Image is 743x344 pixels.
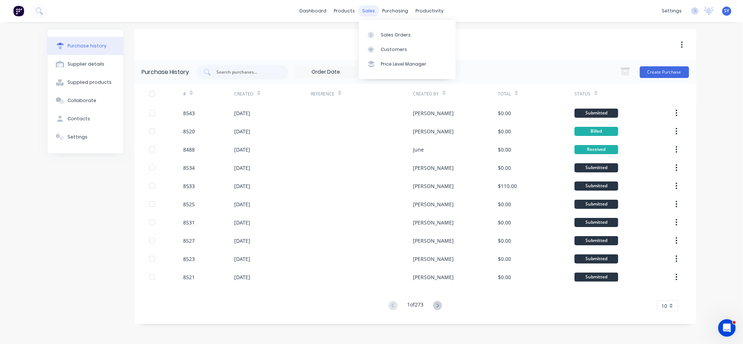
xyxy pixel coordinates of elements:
div: 8531 [183,219,195,226]
div: [DATE] [234,182,250,190]
div: Submitted [574,273,618,282]
input: Search purchases... [216,69,276,76]
div: 8527 [183,237,195,245]
a: Customers [359,42,456,57]
div: 8488 [183,146,195,153]
div: [PERSON_NAME] [413,128,454,135]
div: June [413,146,424,153]
div: $0.00 [498,273,511,281]
div: Sales Orders [381,32,411,38]
div: Submitted [574,254,618,263]
div: Submitted [574,163,618,172]
span: SY [724,8,730,14]
div: $0.00 [498,219,511,226]
div: Contacts [67,116,90,122]
div: 8525 [183,200,195,208]
div: [DATE] [234,219,250,226]
div: [DATE] [234,255,250,263]
div: Purchase history [67,43,107,49]
div: [PERSON_NAME] [413,109,454,117]
div: [DATE] [234,164,250,172]
div: Created [234,91,254,97]
a: Sales Orders [359,27,456,42]
div: [DATE] [234,146,250,153]
div: productivity [412,5,447,16]
div: [PERSON_NAME] [413,182,454,190]
a: dashboard [296,5,330,16]
div: Received [574,145,618,154]
div: $110.00 [498,182,517,190]
button: Collaborate [47,91,123,110]
div: Reference [311,91,334,97]
div: settings [658,5,685,16]
div: 8523 [183,255,195,263]
div: products [330,5,359,16]
div: [DATE] [234,109,250,117]
div: Settings [67,134,88,140]
div: # [183,91,186,97]
div: $0.00 [498,255,511,263]
div: Submitted [574,181,618,191]
div: Submitted [574,109,618,118]
div: [PERSON_NAME] [413,273,454,281]
button: Supplier details [47,55,123,73]
button: Supplied products [47,73,123,91]
button: Create Purchase [640,66,689,78]
div: Collaborate [67,97,96,104]
div: Submitted [574,236,618,245]
div: $0.00 [498,164,511,172]
div: Supplied products [67,79,112,86]
div: [DATE] [234,128,250,135]
a: Price Level Manager [359,57,456,71]
button: Contacts [47,110,123,128]
div: Submitted [574,200,618,209]
div: [PERSON_NAME] [413,219,454,226]
div: sales [359,5,379,16]
button: Purchase history [47,37,123,55]
div: 1 of 273 [407,301,423,311]
div: purchasing [379,5,412,16]
div: Price Level Manager [381,61,426,67]
div: [PERSON_NAME] [413,200,454,208]
div: [PERSON_NAME] [413,255,454,263]
div: 8533 [183,182,195,190]
span: 10 [662,302,667,310]
div: [PERSON_NAME] [413,164,454,172]
div: $0.00 [498,128,511,135]
div: 8534 [183,164,195,172]
div: Supplier details [67,61,104,67]
div: $0.00 [498,200,511,208]
div: [DATE] [234,273,250,281]
iframe: Intercom live chat [718,319,736,337]
div: 8521 [183,273,195,281]
div: Status [574,91,591,97]
div: Created By [413,91,439,97]
div: $0.00 [498,237,511,245]
div: [DATE] [234,200,250,208]
div: [PERSON_NAME] [413,237,454,245]
input: Order Date [295,67,357,78]
div: Total [498,91,511,97]
div: $0.00 [498,146,511,153]
div: Purchase History [142,68,189,77]
div: 8543 [183,109,195,117]
div: $0.00 [498,109,511,117]
div: Submitted [574,218,618,227]
img: Factory [13,5,24,16]
div: Customers [381,46,407,53]
button: Settings [47,128,123,146]
div: 8520 [183,128,195,135]
div: Billed [574,127,618,136]
div: [DATE] [234,237,250,245]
